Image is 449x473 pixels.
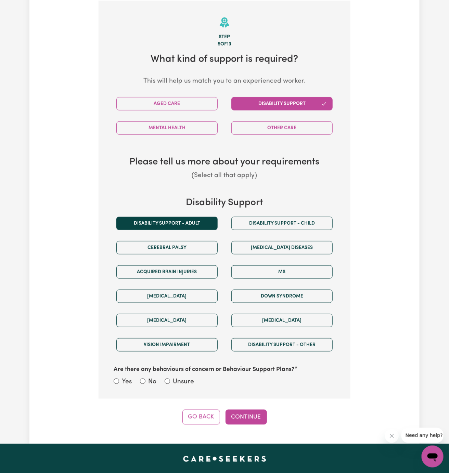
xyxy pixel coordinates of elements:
[231,241,333,254] button: [MEDICAL_DATA] Diseases
[110,41,339,48] div: 5 of 13
[231,121,333,135] button: Other Care
[110,77,339,87] p: This will help us match you to an experienced worker.
[148,377,156,387] label: No
[116,217,218,230] button: Disability support - Adult
[183,456,266,462] a: Careseekers home page
[110,34,339,41] div: Step
[116,338,218,352] button: Vision impairment
[173,377,194,387] label: Unsure
[116,314,218,327] button: [MEDICAL_DATA]
[226,410,267,425] button: Continue
[422,446,444,468] iframe: Button to launch messaging window
[231,314,333,327] button: [MEDICAL_DATA]
[116,241,218,254] button: Cerebral Palsy
[231,217,333,230] button: Disability support - Child
[110,171,339,181] p: (Select all that apply)
[110,157,339,168] h3: Please tell us more about your requirements
[116,121,218,135] button: Mental Health
[231,338,333,352] button: Disability support - Other
[110,54,339,66] h2: What kind of support is required?
[116,265,218,279] button: Acquired Brain Injuries
[116,290,218,303] button: [MEDICAL_DATA]
[401,428,444,443] iframe: Message from company
[122,377,132,387] label: Yes
[114,365,295,374] label: Are there any behaviours of concern or Behaviour Support Plans?
[385,429,399,443] iframe: Close message
[231,265,333,279] button: MS
[231,290,333,303] button: Down syndrome
[231,97,333,110] button: Disability Support
[116,97,218,110] button: Aged Care
[110,197,339,209] h3: Disability Support
[182,410,220,425] button: Go Back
